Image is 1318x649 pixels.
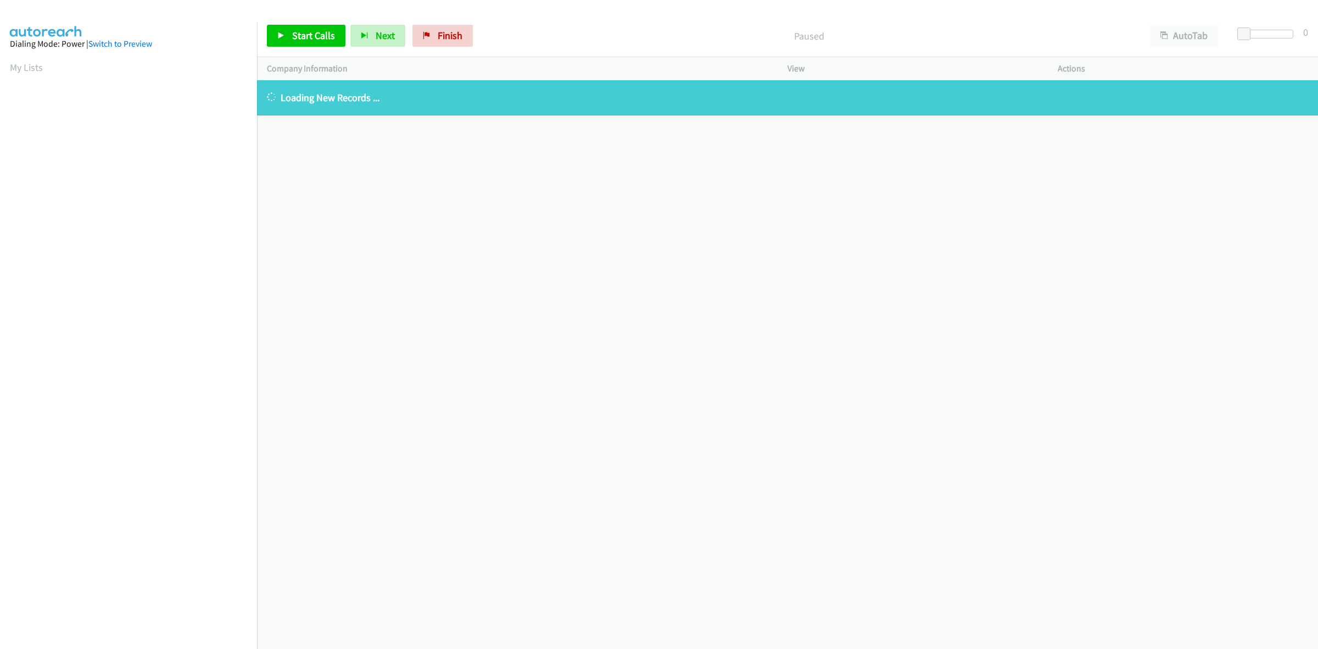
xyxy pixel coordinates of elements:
span: Finish [438,29,462,42]
p: Company Information [267,62,768,75]
a: Finish [412,25,473,47]
p: Loading New Records ... [267,90,1308,105]
p: Actions [1058,62,1308,75]
button: AutoTab [1150,25,1218,47]
button: Next [350,25,405,47]
div: Dialing Mode: Power | [10,37,247,51]
a: My Lists [10,61,43,74]
a: Switch to Preview [88,38,152,49]
span: Start Calls [292,29,335,42]
p: View [788,62,1038,75]
div: 0 [1303,25,1308,40]
p: Paused [488,29,1130,43]
div: Delay between calls (in seconds) [1243,30,1293,38]
iframe: Dialpad [10,85,257,607]
a: Start Calls [267,25,345,47]
span: Next [376,29,395,42]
